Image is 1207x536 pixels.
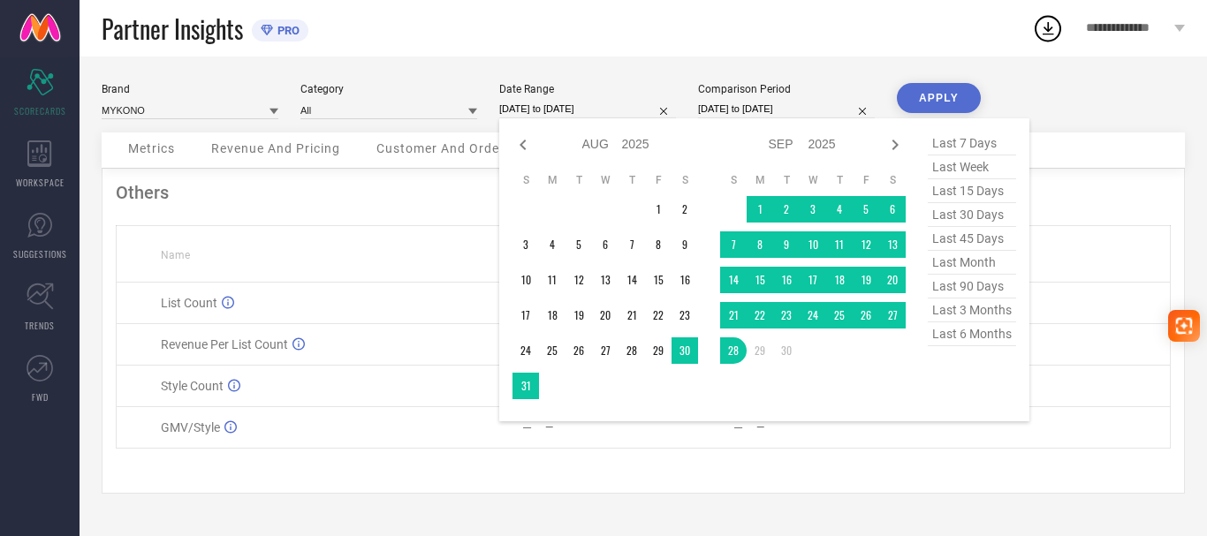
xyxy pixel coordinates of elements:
td: Tue Aug 26 2025 [566,337,592,364]
td: Fri Sep 19 2025 [853,267,879,293]
div: — [545,421,642,434]
td: Sat Sep 13 2025 [879,231,906,258]
span: Style Count [161,379,224,393]
div: Brand [102,83,278,95]
span: last 3 months [928,298,1016,322]
td: Wed Aug 20 2025 [592,302,619,328]
td: Tue Sep 23 2025 [773,302,800,328]
span: GMV/Style [161,420,220,434]
td: Sun Aug 31 2025 [512,373,539,399]
span: last 90 days [928,275,1016,298]
th: Monday [539,173,566,187]
th: Thursday [619,173,645,187]
td: Sat Aug 16 2025 [672,267,698,293]
span: last 45 days [928,227,1016,251]
td: Fri Aug 29 2025 [645,337,672,364]
td: Wed Sep 03 2025 [800,196,826,223]
th: Wednesday [800,173,826,187]
input: Select comparison period [698,100,875,118]
td: Wed Sep 17 2025 [800,267,826,293]
td: Fri Aug 22 2025 [645,302,672,328]
th: Tuesday [566,173,592,187]
input: Select date range [499,100,676,118]
span: SUGGESTIONS [13,247,67,260]
td: Wed Sep 10 2025 [800,231,826,258]
td: Tue Sep 02 2025 [773,196,800,223]
span: last week [928,155,1016,179]
td: Thu Sep 18 2025 [826,267,853,293]
span: last 6 months [928,322,1016,346]
div: — [522,420,532,434]
td: Sun Aug 24 2025 [512,337,539,364]
button: APPLY [897,83,981,113]
div: Date Range [499,83,676,95]
td: Mon Sep 15 2025 [747,267,773,293]
td: Sun Aug 10 2025 [512,267,539,293]
td: Wed Aug 13 2025 [592,267,619,293]
td: Fri Sep 26 2025 [853,302,879,328]
td: Sat Aug 30 2025 [672,337,698,364]
td: Mon Aug 04 2025 [539,231,566,258]
td: Mon Aug 25 2025 [539,337,566,364]
th: Saturday [672,173,698,187]
td: Wed Aug 27 2025 [592,337,619,364]
th: Saturday [879,173,906,187]
td: Fri Aug 15 2025 [645,267,672,293]
div: Others [116,182,1171,203]
span: TRENDS [25,319,55,332]
span: last month [928,251,1016,275]
td: Thu Aug 14 2025 [619,267,645,293]
span: Revenue And Pricing [211,141,340,155]
span: last 15 days [928,179,1016,203]
span: Metrics [128,141,175,155]
th: Friday [645,173,672,187]
td: Thu Aug 21 2025 [619,302,645,328]
td: Fri Sep 12 2025 [853,231,879,258]
td: Sun Sep 21 2025 [720,302,747,328]
div: Category [300,83,477,95]
td: Tue Sep 16 2025 [773,267,800,293]
span: Revenue Per List Count [161,337,288,351]
td: Thu Sep 04 2025 [826,196,853,223]
span: Name [161,249,190,261]
div: — [733,420,743,434]
td: Mon Sep 22 2025 [747,302,773,328]
th: Sunday [512,173,539,187]
span: last 7 days [928,132,1016,155]
span: PRO [273,24,300,37]
td: Tue Aug 12 2025 [566,267,592,293]
td: Sat Aug 02 2025 [672,196,698,223]
td: Mon Sep 01 2025 [747,196,773,223]
td: Mon Aug 18 2025 [539,302,566,328]
td: Sat Sep 27 2025 [879,302,906,328]
td: Sun Sep 14 2025 [720,267,747,293]
td: Sun Sep 07 2025 [720,231,747,258]
td: Thu Sep 11 2025 [826,231,853,258]
th: Wednesday [592,173,619,187]
td: Fri Sep 05 2025 [853,196,879,223]
td: Sat Sep 20 2025 [879,267,906,293]
td: Fri Aug 01 2025 [645,196,672,223]
td: Sun Sep 28 2025 [720,337,747,364]
td: Thu Sep 25 2025 [826,302,853,328]
div: — [756,421,854,434]
td: Thu Aug 28 2025 [619,337,645,364]
td: Thu Aug 07 2025 [619,231,645,258]
th: Tuesday [773,173,800,187]
div: Previous month [512,134,534,155]
span: Partner Insights [102,11,243,47]
td: Sun Aug 17 2025 [512,302,539,328]
th: Friday [853,173,879,187]
td: Tue Aug 19 2025 [566,302,592,328]
td: Tue Sep 09 2025 [773,231,800,258]
span: FWD [32,390,49,404]
td: Tue Sep 30 2025 [773,337,800,364]
span: Customer And Orders [376,141,512,155]
span: SCORECARDS [14,104,66,117]
td: Mon Aug 11 2025 [539,267,566,293]
span: List Count [161,296,217,310]
th: Sunday [720,173,747,187]
div: Next month [884,134,906,155]
td: Sun Aug 03 2025 [512,231,539,258]
span: WORKSPACE [16,176,65,189]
